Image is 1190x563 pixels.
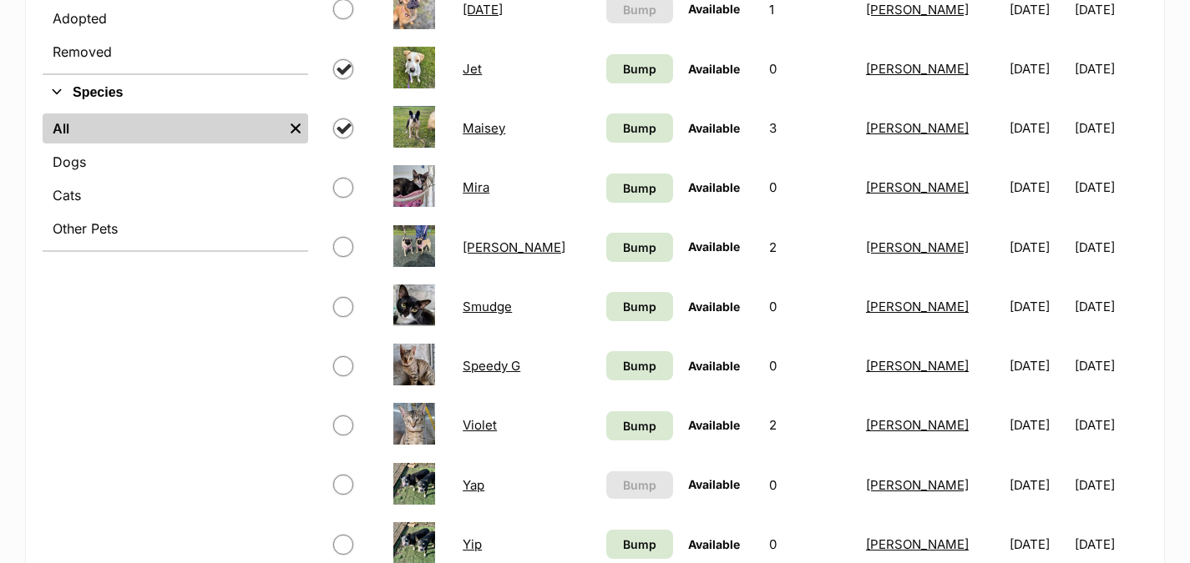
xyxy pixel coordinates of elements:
a: Removed [43,37,308,67]
a: Remove filter [283,113,308,143]
td: [DATE] [1003,219,1073,276]
span: Bump [623,60,656,78]
td: [DATE] [1075,158,1146,216]
a: [PERSON_NAME] [866,120,969,136]
td: [DATE] [1003,278,1073,335]
td: 2 [762,396,858,454]
a: Speedy G [463,358,520,374]
span: Bump [623,357,656,374]
span: Bump [623,1,656,18]
a: Dogs [43,147,308,177]
div: Species [43,110,308,250]
td: [DATE] [1075,278,1146,335]
a: [PERSON_NAME] [866,536,969,552]
a: [PERSON_NAME] [866,239,969,255]
a: Bump [606,351,672,380]
span: Available [688,537,740,551]
td: [DATE] [1003,396,1073,454]
a: [PERSON_NAME] [866,2,969,18]
a: [PERSON_NAME] [866,417,969,433]
button: Bump [606,471,672,499]
span: Bump [623,239,656,256]
a: [PERSON_NAME] [463,239,565,255]
span: Bump [623,535,656,553]
span: Bump [623,298,656,315]
td: [DATE] [1075,396,1146,454]
span: Available [688,299,740,314]
td: [DATE] [1003,99,1073,157]
a: [PERSON_NAME] [866,299,969,314]
a: Violet [463,417,497,433]
span: Bump [623,417,656,435]
a: Yip [463,536,482,552]
a: Smudge [463,299,512,314]
a: Other Pets [43,214,308,244]
td: 0 [762,278,858,335]
span: Available [688,418,740,432]
td: [DATE] [1075,219,1146,276]
td: [DATE] [1075,99,1146,157]
a: [PERSON_NAME] [866,61,969,77]
a: Jet [463,61,482,77]
button: Species [43,82,308,103]
td: [DATE] [1003,337,1073,395]
a: [PERSON_NAME] [866,179,969,195]
a: Cats [43,180,308,210]
td: [DATE] [1003,40,1073,98]
td: 2 [762,219,858,276]
span: Available [688,239,740,254]
a: Bump [606,113,672,143]
a: Bump [606,411,672,440]
span: Bump [623,119,656,137]
span: Available [688,180,740,194]
td: 0 [762,40,858,98]
td: 0 [762,158,858,216]
td: 3 [762,99,858,157]
td: [DATE] [1075,40,1146,98]
a: [PERSON_NAME] [866,477,969,493]
a: Adopted [43,3,308,33]
a: Bump [606,54,672,83]
a: All [43,113,283,143]
a: Bump [606,292,672,321]
td: 0 [762,456,858,514]
td: 0 [762,337,858,395]
span: Available [688,359,740,373]
a: [DATE] [463,2,503,18]
a: Mira [463,179,489,195]
span: Bump [623,476,656,494]
span: Available [688,62,740,76]
a: Bump [606,530,672,559]
span: Available [688,477,740,491]
td: [DATE] [1003,456,1073,514]
a: Bump [606,233,672,262]
a: Maisey [463,120,505,136]
td: [DATE] [1075,456,1146,514]
a: [PERSON_NAME] [866,358,969,374]
span: Bump [623,179,656,197]
a: Bump [606,173,672,203]
td: [DATE] [1075,337,1146,395]
span: Available [688,2,740,16]
td: [DATE] [1003,158,1073,216]
span: Available [688,121,740,135]
a: Yap [463,477,484,493]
